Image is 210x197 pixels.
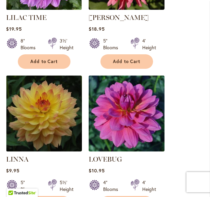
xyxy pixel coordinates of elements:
button: Add to Cart [18,54,70,69]
a: LINNA [6,146,82,153]
span: Add to Cart [30,59,58,64]
div: 8" Blooms [21,37,40,51]
span: Add to Cart [113,59,141,64]
a: LINNA [6,155,29,163]
span: $19.95 [6,26,22,32]
div: 4' Height [142,37,156,51]
div: 5½' Height [60,179,73,193]
a: [PERSON_NAME] [89,13,149,22]
img: LINNA [6,76,82,151]
div: 5" Blooms [103,37,122,51]
span: $18.95 [89,26,105,32]
iframe: Launch Accessibility Center [5,173,24,192]
a: LOVEBUG [89,146,164,153]
div: 3½' Height [60,37,73,51]
div: 4' Height [142,179,156,193]
a: LOVEBUG [89,155,122,163]
img: LOVEBUG [87,74,166,153]
a: LILAC TIME [6,13,47,22]
span: $10.95 [89,167,105,174]
a: LINDY [89,5,164,11]
div: 5" Blooms [21,179,40,193]
button: Add to Cart [100,54,153,69]
span: $9.95 [6,167,20,174]
div: 4" Blooms [103,179,122,193]
a: Lilac Time [6,5,82,11]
